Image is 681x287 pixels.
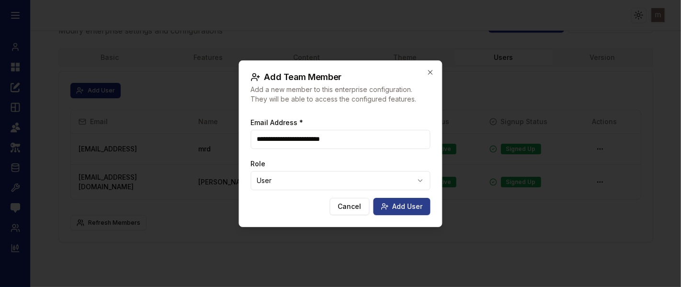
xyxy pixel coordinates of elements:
span: Add Team Member [264,73,341,81]
p: Add a new member to this enterprise configuration. They will be able to access the configured fea... [251,85,431,104]
button: Add User [374,198,431,215]
label: Role [251,161,431,167]
label: Email Address * [251,119,431,126]
button: Cancel [330,198,370,215]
